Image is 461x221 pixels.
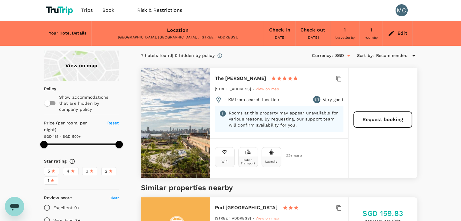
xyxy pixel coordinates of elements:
h6: Review score [44,195,72,201]
div: [GEOGRAPHIC_DATA], [GEOGRAPHIC_DATA], , [STREET_ADDRESS], [96,35,259,41]
span: View on map [256,216,279,220]
div: Laundry [265,160,277,163]
svg: Star ratings are awarded to properties to represent the quality of services, facilities, and amen... [69,158,75,164]
h6: The [PERSON_NAME] [215,74,266,83]
div: Public Transport [240,158,256,165]
span: 5 [48,168,50,174]
p: - KM from search location [225,97,279,103]
span: 4 [67,168,69,174]
span: room(s) [365,35,378,40]
span: Risk & Restrictions [137,7,182,14]
button: Request booking [353,111,412,128]
div: Edit [397,29,407,38]
span: SGD 161 - SGD 500+ [44,134,81,139]
h6: Currency : [312,52,332,59]
div: 1 [344,26,346,34]
div: 7 hotels found | 0 hidden by policy [141,52,215,59]
div: 1 [370,26,372,34]
div: Check out [300,26,325,34]
p: Show accommodations that are hidden by company policy [59,94,119,112]
h6: Pod [GEOGRAPHIC_DATA] [215,203,278,212]
h6: Star rating [44,158,67,165]
span: Book [102,7,115,14]
span: traveller(s) [335,35,355,40]
div: MC [396,4,408,16]
span: [STREET_ADDRESS] [215,216,251,220]
span: 22 + more [286,154,295,158]
span: Clear [109,196,119,200]
span: View on map [256,87,279,91]
span: Recommended [376,52,408,59]
span: 1 [48,177,49,184]
span: - [252,87,256,91]
span: 8.3 [314,97,319,103]
div: Location [167,26,189,35]
span: Trips [81,7,93,14]
p: Policy [44,86,48,92]
p: Rooms at this property may appear unavailable for various reasons. By requesting, our support tea... [229,110,339,128]
a: View on map [256,216,279,220]
span: [DATE] [307,35,319,40]
p: Very good [323,97,343,103]
span: Reset [107,120,119,125]
span: [DATE] [274,35,286,40]
a: View on map [44,51,119,81]
span: [STREET_ADDRESS] [215,87,251,91]
h6: Your Hotel Details [49,30,87,37]
h5: SGD 159.83 [362,209,403,218]
a: View on map [256,86,279,91]
span: 3 [86,168,88,174]
iframe: Botón para iniciar la ventana de mensajería [5,197,24,216]
button: Open [344,51,353,60]
div: Wifi [222,160,228,163]
span: 2 [105,168,107,174]
span: - [252,216,256,220]
h6: Price (per room, per night) [44,120,100,133]
h5: Similar properties nearby [141,183,417,193]
p: Excellent 9+ [53,205,80,211]
img: TruTrip logo [44,4,76,17]
h6: Sort by : [357,52,374,59]
div: Check in [269,26,290,34]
